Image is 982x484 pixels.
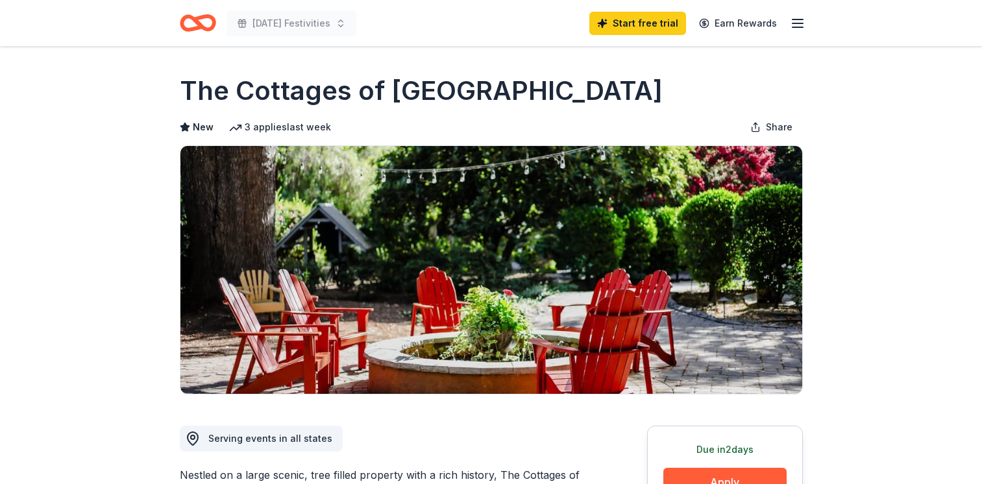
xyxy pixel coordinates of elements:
[252,16,330,31] span: [DATE] Festivities
[589,12,686,35] a: Start free trial
[691,12,785,35] a: Earn Rewards
[180,146,802,394] img: Image for The Cottages of Napa Valley
[180,8,216,38] a: Home
[193,119,214,135] span: New
[180,73,663,109] h1: The Cottages of [GEOGRAPHIC_DATA]
[227,10,356,36] button: [DATE] Festivities
[229,119,331,135] div: 3 applies last week
[766,119,792,135] span: Share
[740,114,803,140] button: Share
[663,442,787,457] div: Due in 2 days
[208,433,332,444] span: Serving events in all states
